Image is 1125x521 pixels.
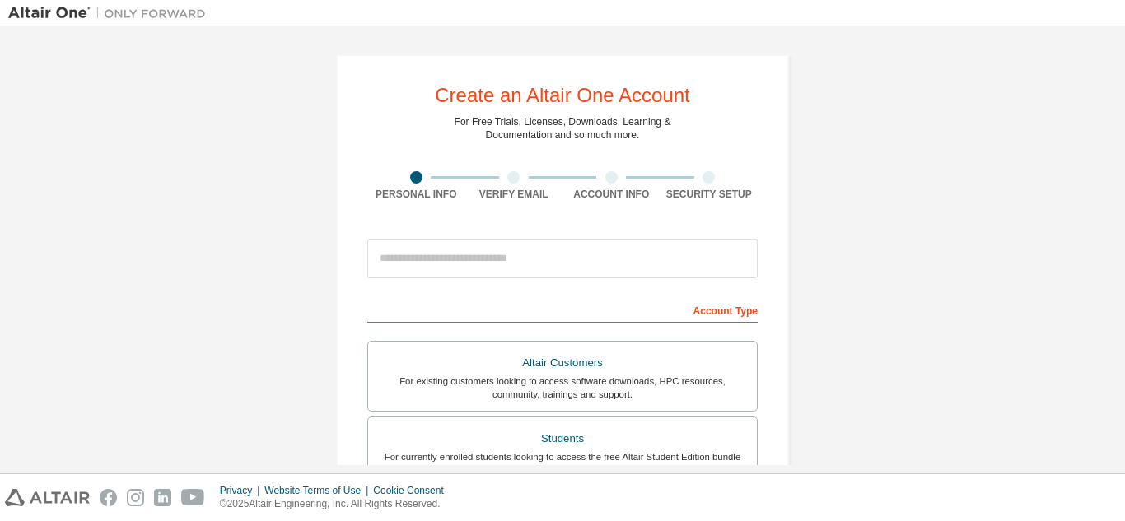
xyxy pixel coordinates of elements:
[378,351,747,374] div: Altair Customers
[367,296,758,323] div: Account Type
[661,188,759,201] div: Security Setup
[455,115,671,142] div: For Free Trials, Licenses, Downloads, Learning & Documentation and so much more.
[100,489,117,506] img: facebook.svg
[373,484,453,497] div: Cookie Consent
[378,374,747,401] div: For existing customers looking to access software downloads, HPC resources, community, trainings ...
[367,188,465,201] div: Personal Info
[220,484,264,497] div: Privacy
[5,489,90,506] img: altair_logo.svg
[181,489,205,506] img: youtube.svg
[562,188,661,201] div: Account Info
[378,427,747,450] div: Students
[220,497,454,511] p: © 2025 Altair Engineering, Inc. All Rights Reserved.
[154,489,171,506] img: linkedin.svg
[8,5,214,21] img: Altair One
[378,450,747,477] div: For currently enrolled students looking to access the free Altair Student Edition bundle and all ...
[435,86,690,105] div: Create an Altair One Account
[127,489,144,506] img: instagram.svg
[264,484,373,497] div: Website Terms of Use
[465,188,563,201] div: Verify Email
